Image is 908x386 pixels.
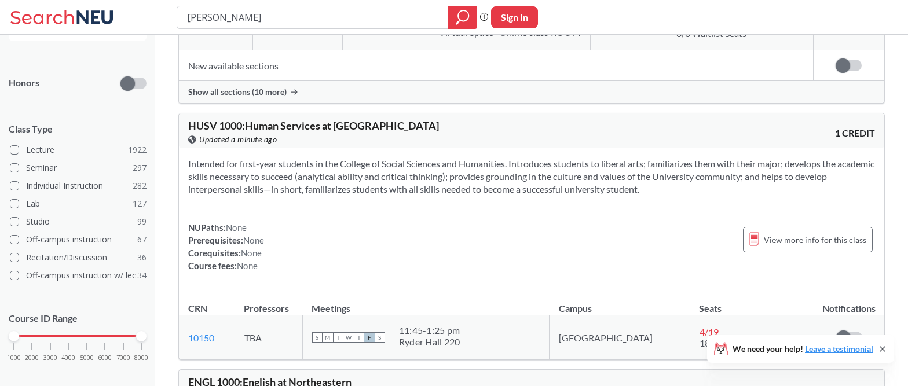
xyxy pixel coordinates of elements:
[10,160,147,175] label: Seminar
[179,50,814,81] td: New available sections
[235,291,302,315] th: Professors
[805,344,873,354] a: Leave a testimonial
[733,345,873,353] span: We need your help!
[399,336,460,348] div: Ryder Hall 220
[10,214,147,229] label: Studio
[98,355,112,361] span: 6000
[226,222,247,233] span: None
[333,332,343,343] span: T
[375,332,385,343] span: S
[188,302,207,315] div: CRN
[241,248,262,258] span: None
[814,291,884,315] th: Notifications
[137,215,147,228] span: 99
[448,6,477,29] div: magnifying glass
[7,355,21,361] span: 1000
[10,196,147,211] label: Lab
[10,232,147,247] label: Off-campus instruction
[399,325,460,336] div: 11:45 - 1:25 pm
[43,355,57,361] span: 3000
[10,142,147,157] label: Lecture
[10,250,147,265] label: Recitation/Discussion
[302,291,549,315] th: Meetings
[550,291,690,315] th: Campus
[133,179,147,192] span: 282
[137,251,147,264] span: 36
[186,8,440,27] input: Class, professor, course number, "phrase"
[243,235,264,245] span: None
[179,81,884,103] div: Show all sections (10 more)
[312,332,323,343] span: S
[323,332,333,343] span: M
[137,269,147,282] span: 34
[137,233,147,246] span: 67
[10,268,147,283] label: Off-campus instruction w/ lec
[364,332,375,343] span: F
[835,127,875,139] span: 1 CREDIT
[80,355,94,361] span: 5000
[354,332,364,343] span: T
[690,291,814,315] th: Seats
[134,355,148,361] span: 8000
[10,178,147,193] label: Individual Instruction
[9,312,147,325] p: Course ID Range
[700,337,780,348] span: 18/18 Waitlist Seats
[188,87,287,97] span: Show all sections (10 more)
[9,76,39,90] p: Honors
[188,221,264,272] div: NUPaths: Prerequisites: Corequisites: Course fees:
[235,315,302,360] td: TBA
[237,260,258,271] span: None
[188,332,214,343] a: 10150
[128,144,147,156] span: 1922
[491,6,538,28] button: Sign In
[188,157,875,196] section: Intended for first-year students in the College of Social Sciences and Humanities. Introduces stu...
[700,326,719,337] span: 4 / 19
[25,355,39,361] span: 2000
[343,332,354,343] span: W
[133,161,147,174] span: 297
[188,119,439,132] span: HUSV 1000 : Human Services at [GEOGRAPHIC_DATA]
[9,123,147,135] span: Class Type
[199,133,277,146] span: Updated a minute ago
[61,355,75,361] span: 4000
[133,197,147,210] span: 127
[456,9,470,25] svg: magnifying glass
[764,233,866,247] span: View more info for this class
[116,355,130,361] span: 7000
[550,315,690,360] td: [GEOGRAPHIC_DATA]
